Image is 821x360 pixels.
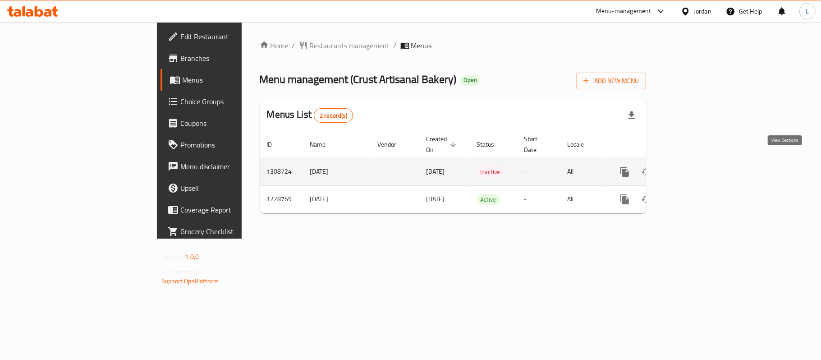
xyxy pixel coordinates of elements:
span: Active [477,194,500,205]
span: Upsell [180,183,287,194]
div: Jordan [694,6,711,16]
span: Menu management ( Crust Artisanal Bakery ) [260,69,457,89]
a: Upsell [161,177,294,199]
span: Menu disclaimer [180,161,287,172]
a: Support.OpsPlatform [161,275,219,287]
a: Coverage Report [161,199,294,221]
div: Menu-management [596,6,651,17]
span: Grocery Checklist [180,226,287,237]
table: enhanced table [260,131,708,213]
td: [DATE] [303,185,371,213]
li: / [394,40,397,51]
a: Coupons [161,112,294,134]
button: Add New Menu [576,73,646,89]
span: Version: [161,251,183,263]
a: Restaurants management [299,40,390,51]
a: Branches [161,47,294,69]
span: 1.0.0 [185,251,199,263]
td: All [560,185,607,213]
a: Grocery Checklist [161,221,294,242]
span: Coverage Report [180,204,287,215]
span: L [806,6,809,16]
span: Coupons [180,118,287,129]
span: Edit Restaurant [180,31,287,42]
div: Total records count [314,108,353,123]
span: Menus [182,74,287,85]
td: All [560,158,607,185]
a: Edit Restaurant [161,26,294,47]
span: Name [310,139,338,150]
td: - [517,158,560,185]
button: more [614,161,636,183]
span: Choice Groups [180,96,287,107]
nav: breadcrumb [260,40,646,51]
button: Change Status [636,161,657,183]
span: Created On [427,134,459,155]
h2: Menus List [267,108,353,123]
div: Open [460,75,481,86]
div: Export file [621,105,642,126]
span: ID [267,139,284,150]
span: Open [460,76,481,84]
span: Promotions [180,139,287,150]
span: Menus [411,40,432,51]
span: [DATE] [427,193,445,205]
span: 2 record(s) [314,111,353,120]
span: Get support on: [161,266,203,278]
span: Branches [180,53,287,64]
span: Vendor [378,139,408,150]
a: Menu disclaimer [161,156,294,177]
td: - [517,185,560,213]
span: Add New Menu [583,75,639,87]
span: [DATE] [427,166,445,177]
span: Restaurants management [310,40,390,51]
a: Choice Groups [161,91,294,112]
span: Status [477,139,506,150]
span: Inactive [477,167,504,177]
span: Start Date [524,134,550,155]
td: [DATE] [303,158,371,185]
span: Locale [568,139,596,150]
th: Actions [607,131,708,158]
button: more [614,189,636,210]
div: Inactive [477,166,504,177]
a: Promotions [161,134,294,156]
a: Menus [161,69,294,91]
